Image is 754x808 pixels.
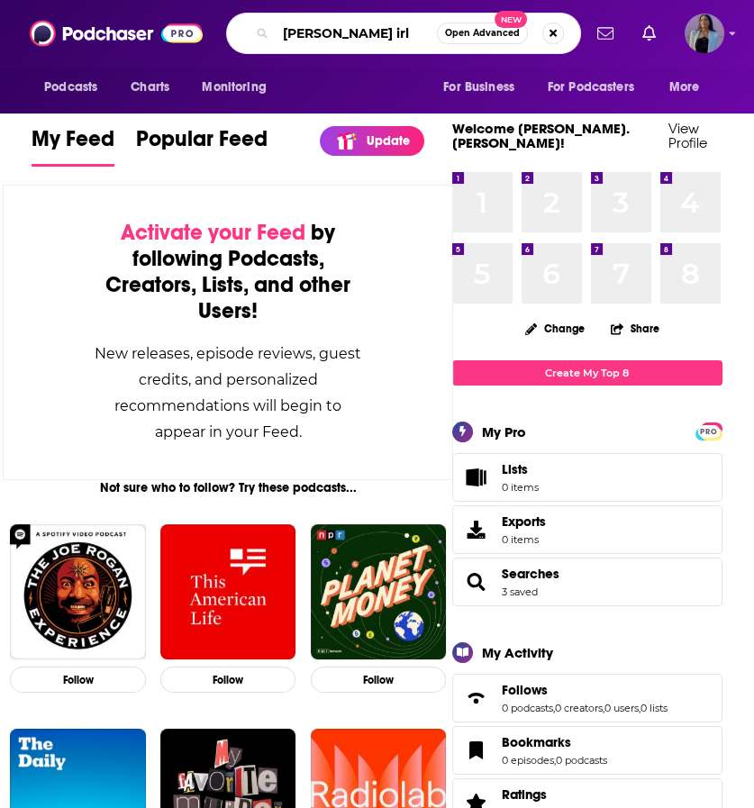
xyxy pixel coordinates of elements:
div: Not sure who to follow? Try these podcasts... [3,480,453,495]
img: Planet Money [311,524,447,660]
button: Change [514,317,595,340]
button: Open AdvancedNew [437,23,528,44]
span: Ratings [502,786,547,803]
button: Show profile menu [685,14,724,53]
div: New releases, episode reviews, guest credits, and personalized recommendations will begin to appe... [94,340,362,445]
span: Monitoring [202,75,266,100]
span: , [639,702,640,714]
a: View Profile [668,120,707,151]
span: 0 items [502,481,539,494]
span: Activate your Feed [121,219,305,246]
a: 0 podcasts [502,702,553,714]
a: Searches [459,569,495,595]
span: Follows [452,674,722,722]
a: My Feed [32,125,114,167]
img: This American Life [160,524,296,660]
button: Follow [10,667,146,693]
a: Bookmarks [459,738,495,763]
a: 0 lists [640,702,668,714]
a: 0 podcasts [556,754,607,767]
a: 3 saved [502,586,538,598]
div: Search podcasts, credits, & more... [226,13,581,54]
a: Show notifications dropdown [590,18,621,49]
a: Popular Feed [136,125,268,167]
span: For Business [443,75,514,100]
span: Lists [502,461,528,477]
a: Lists [452,453,722,502]
a: Follows [502,682,668,698]
a: Show notifications dropdown [635,18,663,49]
span: Charts [131,75,169,100]
span: More [669,75,700,100]
a: Welcome [PERSON_NAME].[PERSON_NAME]! [452,120,630,151]
span: Exports [502,513,546,530]
a: Follows [459,685,495,711]
button: Follow [160,667,296,693]
a: Create My Top 8 [452,360,722,385]
div: My Pro [482,423,526,440]
a: Update [320,126,424,156]
span: 0 items [502,533,546,546]
a: Charts [119,70,180,104]
img: User Profile [685,14,724,53]
a: Searches [502,566,559,582]
span: Popular Feed [136,125,268,163]
div: My Activity [482,644,553,661]
div: by following Podcasts, Creators, Lists, and other Users! [94,220,362,324]
span: Logged in as maria.pina [685,14,724,53]
span: PRO [698,425,720,439]
input: Search podcasts, credits, & more... [276,19,437,48]
button: Follow [311,667,447,693]
span: Podcasts [44,75,97,100]
span: Open Advanced [445,29,520,38]
span: Lists [502,461,539,477]
span: , [553,702,555,714]
button: open menu [536,70,660,104]
button: open menu [32,70,121,104]
span: For Podcasters [548,75,634,100]
a: Bookmarks [502,734,607,750]
button: Share [610,311,660,346]
button: open menu [431,70,537,104]
a: 0 episodes [502,754,554,767]
span: Bookmarks [452,726,722,775]
span: Lists [459,465,495,490]
span: , [603,702,604,714]
a: Ratings [502,786,607,803]
button: open menu [189,70,289,104]
span: New [495,11,527,28]
a: Exports [452,505,722,554]
a: 0 users [604,702,639,714]
span: Searches [452,558,722,606]
span: My Feed [32,125,114,163]
img: The Joe Rogan Experience [10,524,146,660]
img: Podchaser - Follow, Share and Rate Podcasts [30,16,203,50]
span: Bookmarks [502,734,571,750]
span: , [554,754,556,767]
span: Follows [502,682,548,698]
span: Exports [459,517,495,542]
button: open menu [657,70,722,104]
a: PRO [698,423,720,437]
p: Update [367,133,410,149]
a: 0 creators [555,702,603,714]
